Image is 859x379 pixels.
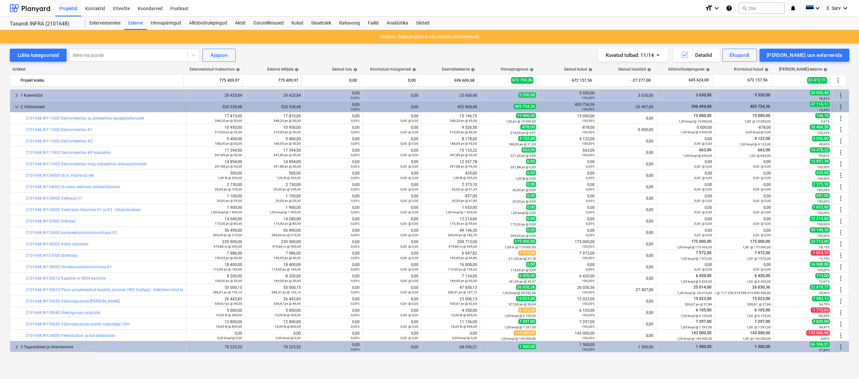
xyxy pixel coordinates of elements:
div: 2 Välistrassid [21,102,183,112]
div: 500,00 [248,171,301,180]
span: help [646,68,651,72]
iframe: Chat Widget [826,348,859,379]
div: -878,00 [541,125,595,134]
span: 14 470,22 [810,147,830,153]
small: 0,00 @ 0,00 [400,142,418,145]
small: 0,00 kmpl @ 0,00 [746,130,771,134]
span: Rohkem tegevusi [837,137,845,145]
small: 0,00 @ 0,00 [753,176,771,180]
a: 2101648.W159040 Ülekäiguraja valgustid [26,310,101,315]
div: 0,00 [365,137,418,146]
span: Rohkem tegevusi [837,206,845,214]
div: Sätted [412,17,433,30]
small: 0,00 @ 0,00 [753,165,771,168]
span: 23 412,31 [807,77,827,83]
div: 663,00 [541,148,595,157]
span: Rohkem tegevusi [837,91,845,99]
div: 17 394,50 [248,148,301,157]
span: Rohkem tegevusi [837,320,845,328]
span: Rohkem tegevusi [837,194,845,202]
small: 0,00 @ 0,00 [694,142,712,145]
div: 775 409,97 [245,75,298,86]
div: 2 730,00 [189,182,242,191]
div: Seotud kulud [564,67,592,72]
div: 696 606,68 [421,75,475,86]
small: 1,00 @ 663,00 [749,154,771,157]
a: 2101648.W159010 Kaablite nr 9854 katmine [26,276,106,281]
div: 0,00 [659,137,712,146]
div: -5 000,00 [659,125,712,134]
small: 49,60% [819,142,830,146]
span: Rohkem tegevusi [837,103,845,111]
div: Eelarvestamine [86,17,124,30]
a: 2101648.W157000 Sidetrass [26,253,77,258]
button: Kuvatud tulbad:11/14 [598,49,668,62]
div: -32 407,00 [600,105,653,109]
span: Rohkem tegevusi [837,263,845,271]
small: 78,32% [819,97,830,100]
div: Seotud tulu [332,67,357,72]
div: 10 950,00 [189,125,242,134]
small: 188,00 jm @ 43,50 [450,142,477,145]
div: 17 394,50 [189,148,242,157]
small: 0,00% [351,142,360,145]
small: 0,00% [351,96,360,100]
a: Aktid [231,17,249,30]
small: 1,00 kmpl @ 15 000,00 [679,120,712,123]
small: 297,88 jm @ 50,00 [273,165,301,168]
span: 435,00 [815,170,830,175]
div: Ekspordi [729,51,749,59]
div: 14 894,00 [189,159,242,169]
a: 2101648.W154000 Veetrass V1 [26,196,82,201]
span: 396 494,00 [691,104,712,109]
div: Alltöövõtulepingud [185,17,231,30]
span: 15 000,00 [752,113,771,118]
div: 0,00 [659,182,712,191]
div: 14 894,00 [248,159,301,169]
small: 0,00 @ 0,00 [400,119,418,123]
span: help [705,68,710,72]
a: 2101648.W154000 Veettrassi ristumine K1 ja K2 - tühjenduskaev [26,207,141,212]
div: 500,00 [189,171,242,180]
small: 348,20 jm @ 50,00 [215,119,242,123]
div: -5 000,00 [600,127,653,132]
a: Sissetulek [307,17,335,30]
small: 0,00 @ 0,00 [400,165,418,168]
small: 0,00 @ 0,00 [694,176,712,180]
div: 520 538,48 [189,105,242,109]
small: 347,89 jm @ 43,50 [450,153,477,157]
i: Abikeskus [726,4,732,12]
div: 0,00 [718,171,771,180]
div: 15 146,70 [424,114,477,123]
div: 0,00 [306,148,360,157]
div: 17 410,00 [248,114,301,123]
div: 0,00 [363,75,416,86]
div: 15 000,00 [541,114,595,123]
span: E. Sarv [827,6,841,11]
div: 0,00 [306,125,360,134]
div: 2 730,00 [248,182,301,191]
a: Rahavoog [335,17,364,30]
div: Kinnitatud kulud [734,67,769,72]
div: Kulud [288,17,307,30]
div: 0,00 [365,159,418,169]
span: Rohkem tegevusi [837,160,845,168]
div: 0,00 [365,114,418,123]
span: 4 122,00 [754,136,771,141]
div: 0,00 [600,162,653,166]
div: 25 600,48 [424,93,477,98]
div: [PERSON_NAME] uus eelarverida [767,51,842,59]
small: 1,00 tk @ 435,00 [453,176,477,180]
span: 405 754,36 [514,104,536,109]
small: 100,00% [817,177,830,180]
div: 10 950,00 [248,125,301,134]
span: 20 050,48 [810,90,830,95]
small: 219,00 jm @ 50,00 [273,130,301,134]
span: keyboard_arrow_right [13,343,21,351]
small: 0,00% [351,119,360,123]
small: 0,00% [351,176,360,180]
span: 47 114,11 [810,102,830,107]
a: 2101648.W111000 Demonteeritav K1 [26,127,93,132]
span: Rohkem tegevusi [837,114,845,122]
small: 95,62% [819,154,830,157]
